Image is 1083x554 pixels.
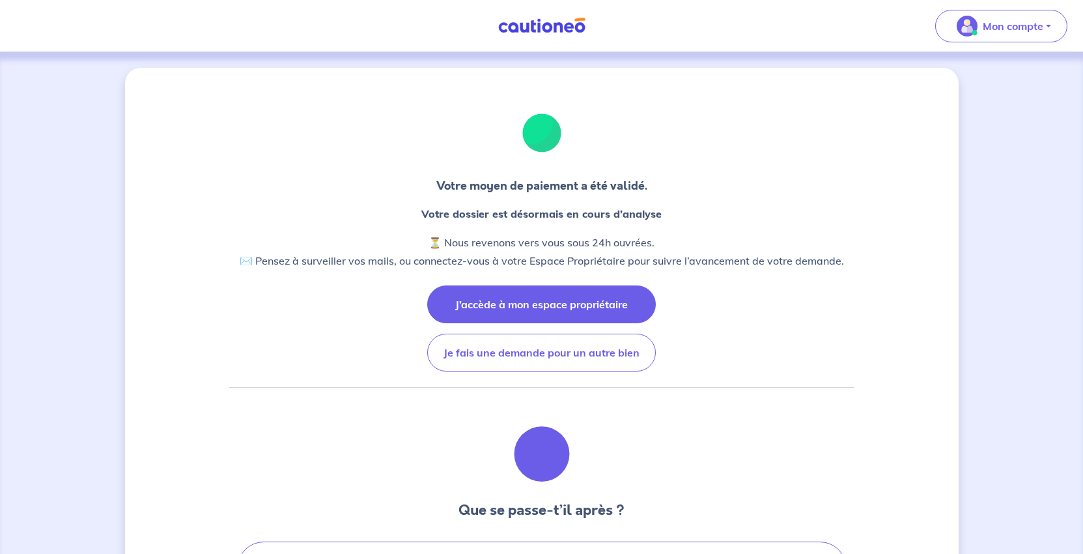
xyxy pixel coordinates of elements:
[421,207,662,220] strong: Votre dossier est désormais en cours d’analyse
[458,500,625,521] h3: Que se passe-t’il après ?
[427,334,656,372] button: Je fais une demande pour un autre bien
[957,16,978,36] img: illu_account_valid_menu.svg
[507,99,577,167] img: illu_valid.svg
[507,419,577,489] img: illu_document_valid.svg
[935,10,1067,42] button: illu_account_valid_menu.svgMon compte
[427,285,656,323] button: J’accède à mon espace propriétaire
[436,177,647,194] p: Votre moyen de paiement a été validé.
[983,18,1043,34] p: Mon compte
[240,233,844,270] p: ⏳ Nous revenons vers vous sous 24h ouvrées. ✉️ Pensez à surveiller vos mails, ou connectez-vous à...
[493,18,591,34] img: Cautioneo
